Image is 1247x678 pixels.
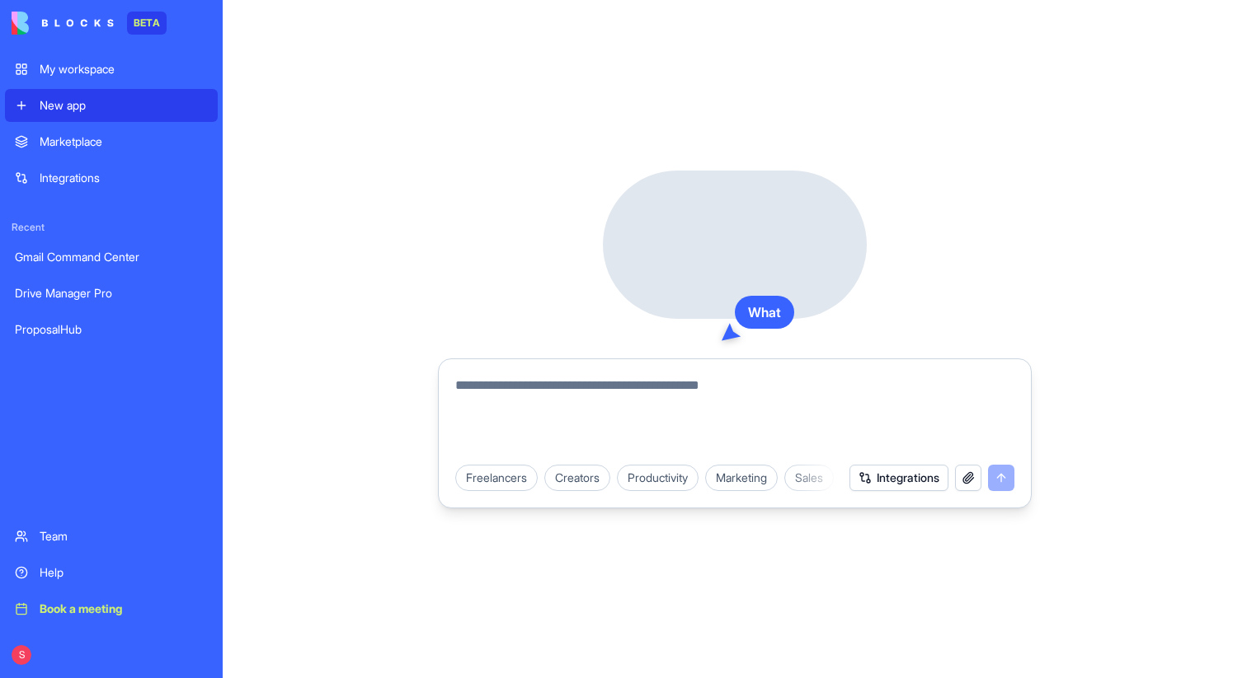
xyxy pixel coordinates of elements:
a: New app [5,89,218,122]
div: Team [40,528,208,545]
div: My workspace [40,61,208,77]
button: Integrations [849,465,948,491]
a: Gmail Command Center [5,241,218,274]
a: ProposalHub [5,313,218,346]
a: Marketplace [5,125,218,158]
div: Creators [544,465,610,491]
div: Help [40,564,208,581]
img: logo [12,12,114,35]
div: Drive Manager Pro [15,285,208,302]
div: Book a meeting [40,601,208,617]
a: Help [5,556,218,589]
div: Sales [784,465,834,491]
span: S [12,645,31,665]
div: Integrations [40,170,208,186]
a: Drive Manager Pro [5,277,218,310]
span: Recent [5,221,218,234]
a: Book a meeting [5,592,218,625]
a: Integrations [5,161,218,194]
div: Freelancers [455,465,538,491]
div: ProposalHub [15,321,208,338]
div: Marketing [705,465,778,491]
div: What [735,296,794,329]
div: New app [40,97,208,114]
div: BETA [127,12,167,35]
div: Gmail Command Center [15,249,208,265]
div: Productivity [617,465,699,491]
a: BETA [12,12,167,35]
a: Team [5,520,218,553]
div: Marketplace [40,133,208,150]
a: My workspace [5,53,218,86]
